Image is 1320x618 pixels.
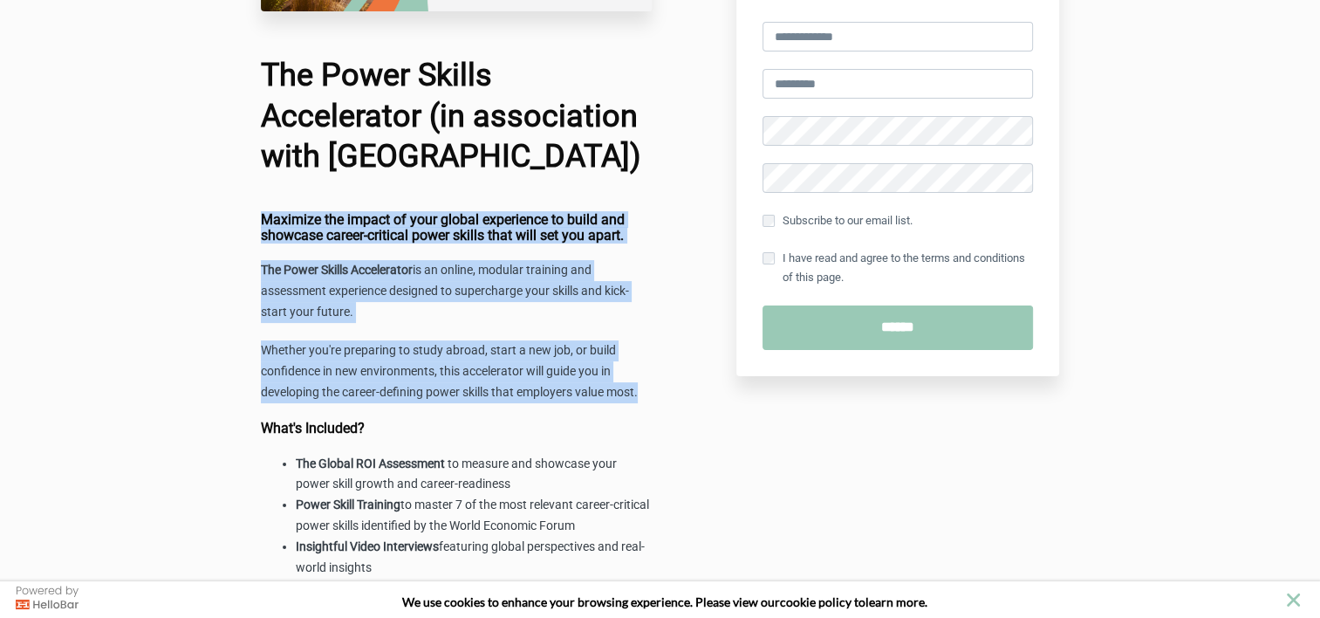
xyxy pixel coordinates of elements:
[261,55,652,177] h1: The Power Skills Accelerator (in association with [GEOGRAPHIC_DATA])
[763,215,775,227] input: Subscribe to our email list.
[296,498,400,512] strong: Power Skill Training
[261,260,652,323] p: is an online, modular training and assessment experience designed to supercharge your skills and ...
[261,340,652,403] p: Whether you're preparing to study abroad, start a new job, or build confidence in new environment...
[854,594,865,609] strong: to
[296,537,652,579] li: featuring global perspectives and real-world insights
[261,421,652,436] h4: What's Included?
[296,457,445,470] strong: The Global ROI Assessment
[865,594,927,609] span: learn more.
[261,212,652,243] h4: Maximize the impact of your global experience to build and showcase career-critical power skills ...
[296,454,652,496] li: to measure and showcase your power skill growth and career-readiness
[402,594,780,609] span: We use cookies to enhance your browsing experience. Please view our
[296,495,652,537] li: to master 7 of the most relevant career-critical power skills identified by the World Economic Forum
[1282,589,1304,611] button: close
[261,263,413,277] strong: The Power Skills Accelerator
[296,539,439,553] strong: Insightful Video Interviews
[763,249,1033,287] label: I have read and agree to the terms and conditions of this page.
[763,252,775,264] input: I have read and agree to the terms and conditions of this page.
[780,594,852,609] a: cookie policy
[763,211,912,230] label: Subscribe to our email list.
